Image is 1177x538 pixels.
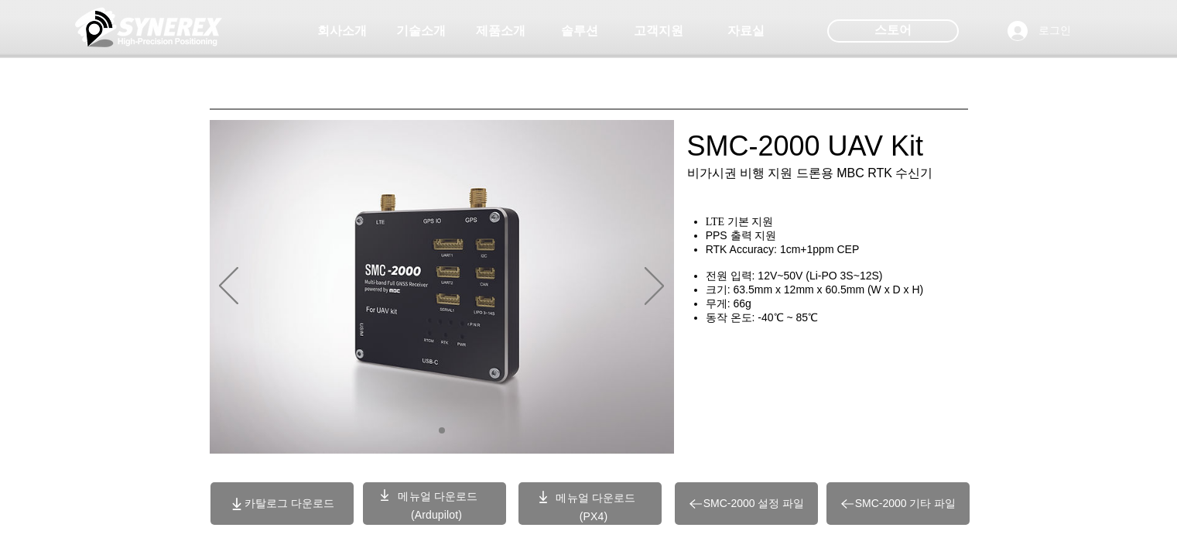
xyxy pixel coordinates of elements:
[874,22,912,39] span: 스토어
[703,497,805,511] span: SMC-2000 설정 파일
[396,23,446,39] span: 기술소개
[382,15,460,46] a: 기술소개
[826,482,970,525] a: SMC-2000 기타 파일
[75,4,222,50] img: 씨너렉스_White_simbol_대지 1.png
[997,16,1082,46] button: 로그인
[411,509,462,521] a: (Ardupilot)
[706,311,818,324] span: 동작 온도: -40℃ ~ 85℃
[706,297,751,310] span: 무게: 66g
[634,23,683,39] span: 고객지원
[439,427,445,433] a: 01
[1033,23,1076,39] span: 로그인
[706,269,883,282] span: 전원 입력: 12V~50V (Li-PO 3S~12S)
[580,510,608,523] a: (PX4)
[855,497,956,511] span: SMC-2000 기타 파일
[827,19,959,43] div: 스토어
[727,23,765,39] span: 자료실
[706,243,860,255] span: RTK Accuracy: 1cm+1ppm CEP
[219,267,238,307] button: 이전
[210,482,354,525] a: 카탈로그 다운로드
[645,267,664,307] button: 다음
[620,15,697,46] a: 고객지원
[303,15,381,46] a: 회사소개
[210,120,674,454] img: SMC2000.jpg
[210,120,674,454] div: 슬라이드쇼
[556,492,635,504] a: 메뉴얼 다운로드
[675,482,818,525] a: SMC-2000 설정 파일
[541,15,618,46] a: 솔루션
[245,497,334,511] span: 카탈로그 다운로드
[398,490,477,502] a: 메뉴얼 다운로드
[317,23,367,39] span: 회사소개
[462,15,539,46] a: 제품소개
[707,15,785,46] a: 자료실
[476,23,525,39] span: 제품소개
[433,427,450,433] nav: 슬라이드
[561,23,598,39] span: 솔루션
[706,283,924,296] span: 크기: 63.5mm x 12mm x 60.5mm (W x D x H)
